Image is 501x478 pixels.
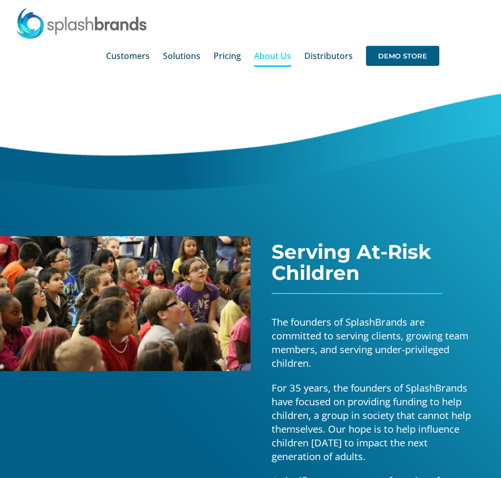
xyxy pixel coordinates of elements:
span: Customers [106,52,150,60]
span: Distributors [304,52,353,60]
a: Customers [106,39,150,73]
a: Distributors [304,39,353,73]
span: Pricing [214,52,241,60]
span: Solutions [163,52,200,60]
span: DEMO STORE [366,46,439,66]
span: About Us [254,52,291,60]
span: The founders of SplashBrands are committed to serving clients, growing team members, and serving ... [272,315,468,369]
a: DEMO STORE [366,39,439,73]
span: For 35 years, the founders of SplashBrands have focused on providing funding to help children, a ... [272,381,471,463]
img: SplashBrands.com Logo [16,7,148,39]
nav: Main Menu [106,39,452,73]
a: Pricing [214,39,241,73]
span: Serving At-Risk Children [272,240,431,285]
